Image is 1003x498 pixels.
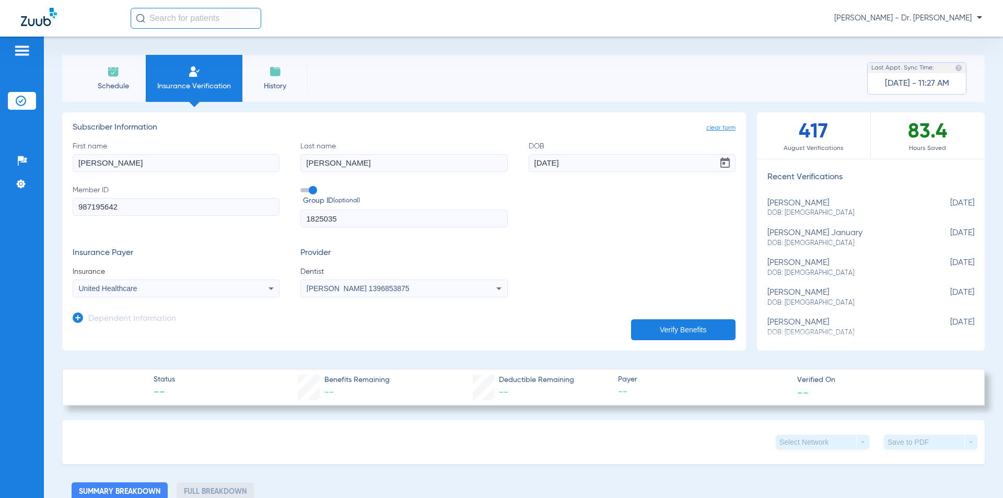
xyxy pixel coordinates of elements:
span: United Healthcare [79,284,137,293]
input: Member ID [73,198,279,216]
div: [PERSON_NAME] [767,258,922,277]
img: Manual Insurance Verification [188,65,201,78]
small: (optional) [333,195,360,206]
span: Insurance Verification [154,81,235,91]
img: Schedule [107,65,120,78]
input: DOBOpen calendar [529,154,736,172]
span: Dentist [300,267,507,277]
span: [DATE] [922,228,974,248]
span: Verified On [797,375,967,386]
span: [DATE] [922,258,974,277]
input: Last name [300,154,507,172]
h3: Provider [300,248,507,259]
label: DOB [529,141,736,172]
h3: Insurance Payer [73,248,279,259]
span: clear form [706,123,736,133]
span: [DATE] - 11:27 AM [885,78,949,89]
input: Search for patients [131,8,261,29]
div: [PERSON_NAME] [767,288,922,307]
span: -- [797,387,809,398]
h3: Recent Verifications [757,172,985,183]
div: [PERSON_NAME] january [767,228,922,248]
span: [PERSON_NAME] 1396853875 [307,284,410,293]
div: 83.4 [871,112,985,159]
span: [DATE] [922,288,974,307]
span: Last Appt. Sync Time: [871,63,934,73]
img: Zuub Logo [21,8,57,26]
h3: Dependent Information [88,314,176,325]
span: Benefits Remaining [324,375,390,386]
span: -- [499,388,508,397]
div: 417 [757,112,871,159]
span: Deductible Remaining [499,375,574,386]
span: DOB: [DEMOGRAPHIC_DATA] [767,239,922,248]
span: August Verifications [757,143,870,154]
span: DOB: [DEMOGRAPHIC_DATA] [767,209,922,218]
img: History [269,65,282,78]
label: Member ID [73,185,279,228]
span: Status [154,374,175,385]
span: [DATE] [922,199,974,218]
span: DOB: [DEMOGRAPHIC_DATA] [767,269,922,278]
h3: Subscriber Information [73,123,736,133]
button: Verify Benefits [631,319,736,340]
img: hamburger-icon [14,44,30,57]
span: -- [618,386,788,399]
iframe: Chat Widget [951,448,1003,498]
span: Group ID [303,195,507,206]
span: Schedule [88,81,138,91]
div: [PERSON_NAME] [767,199,922,218]
span: -- [154,386,175,400]
img: Search Icon [136,14,145,23]
button: Open calendar [715,153,736,173]
span: History [250,81,300,91]
span: DOB: [DEMOGRAPHIC_DATA] [767,328,922,338]
span: [PERSON_NAME] - Dr. [PERSON_NAME] [834,13,982,24]
span: -- [324,388,334,397]
div: [PERSON_NAME] [767,318,922,337]
label: First name [73,141,279,172]
span: [DATE] [922,318,974,337]
span: Insurance [73,267,279,277]
span: DOB: [DEMOGRAPHIC_DATA] [767,298,922,308]
span: Hours Saved [871,143,985,154]
img: last sync help info [955,64,962,72]
span: Payer [618,374,788,385]
label: Last name [300,141,507,172]
input: First name [73,154,279,172]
